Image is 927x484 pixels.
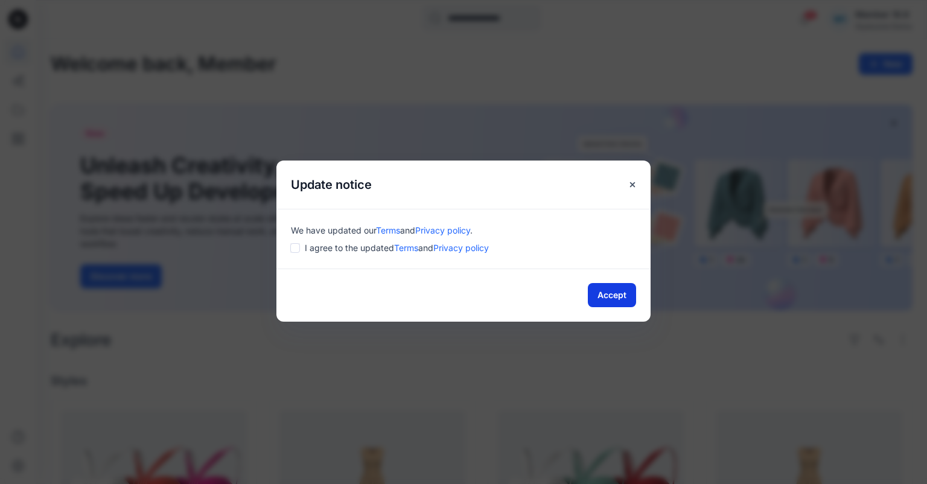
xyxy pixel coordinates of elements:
span: I agree to the updated [305,241,489,254]
h5: Update notice [276,161,386,209]
a: Privacy policy [415,225,470,235]
span: and [418,243,433,253]
span: and [400,225,415,235]
a: Terms [376,225,400,235]
a: Privacy policy [433,243,489,253]
a: Terms [394,243,418,253]
button: Close [622,174,643,196]
div: We have updated our . [291,224,636,237]
button: Accept [588,283,636,307]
